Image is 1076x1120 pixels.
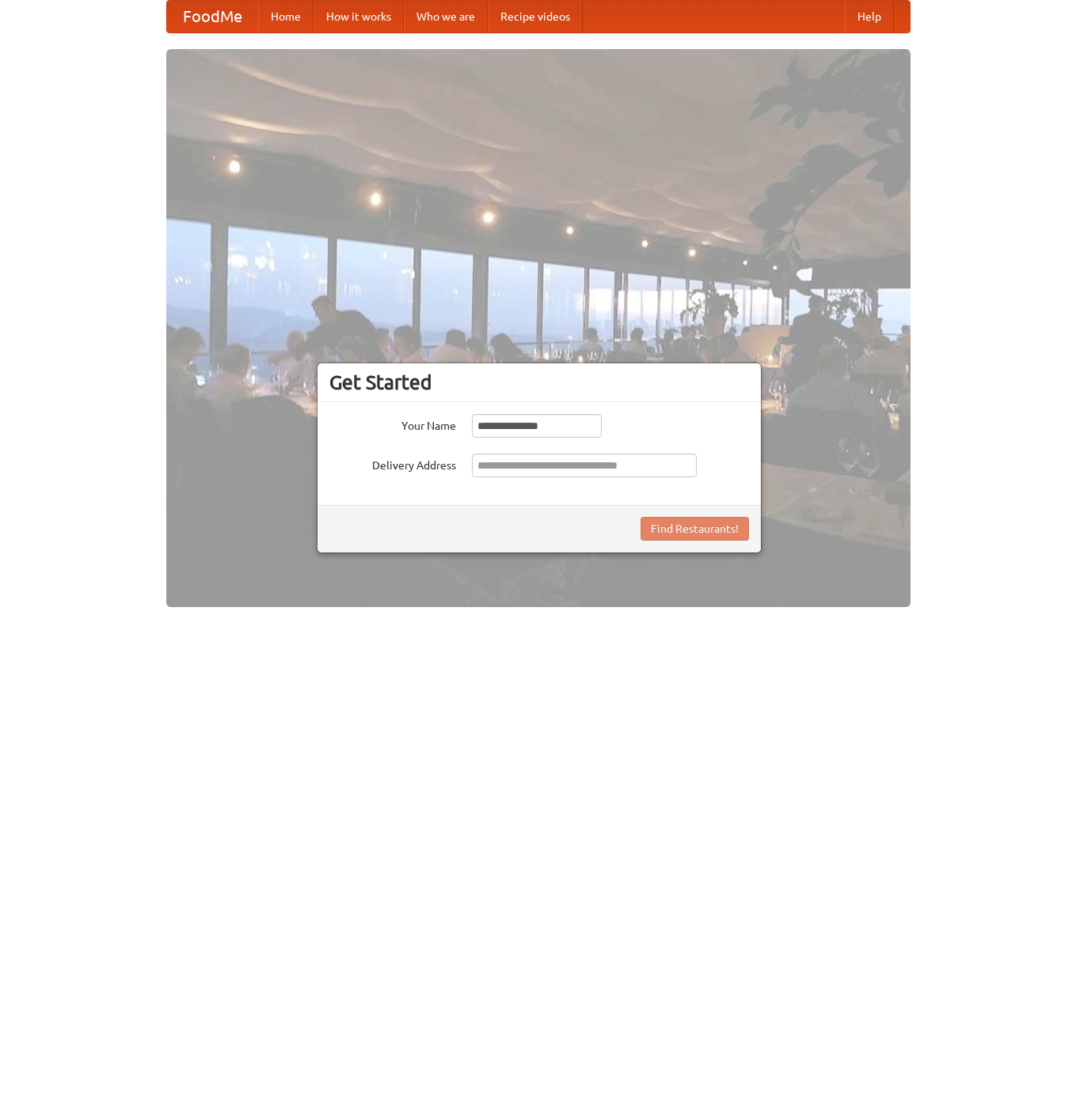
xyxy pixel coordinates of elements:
[488,1,583,32] a: Recipe videos
[845,1,894,32] a: Help
[258,1,314,32] a: Home
[641,517,749,541] button: Find Restaurants!
[167,1,258,32] a: FoodMe
[329,454,456,473] label: Delivery Address
[404,1,488,32] a: Who we are
[329,414,456,434] label: Your Name
[314,1,404,32] a: How it works
[329,370,749,394] h3: Get Started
